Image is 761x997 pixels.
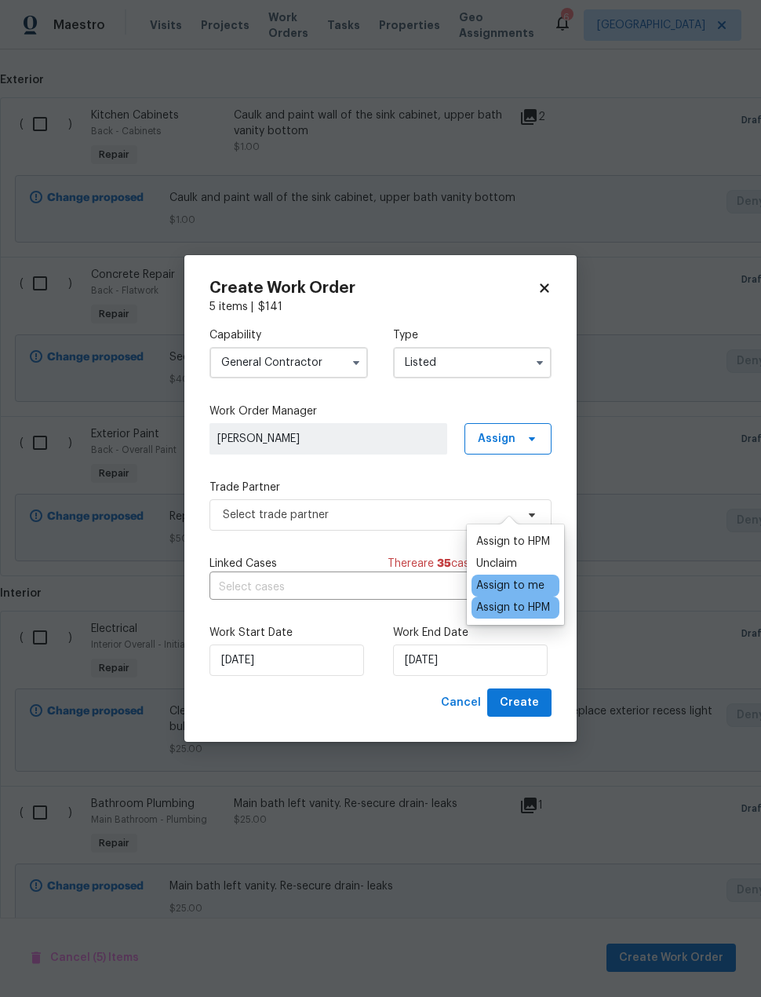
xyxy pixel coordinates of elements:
button: Cancel [435,688,487,718]
button: Show options [347,353,366,372]
label: Work Start Date [209,625,368,641]
div: Assign to me [476,578,544,593]
input: Select cases [209,575,508,600]
label: Work End Date [393,625,552,641]
div: 5 items | [209,299,552,315]
button: Create [487,688,552,718]
input: M/D/YYYY [393,645,548,676]
label: Work Order Manager [209,404,552,419]
span: [PERSON_NAME] [217,431,439,447]
span: Select trade partner [223,507,515,523]
span: Create [500,693,539,713]
input: Select... [209,347,368,378]
div: Assign to HPM [476,600,550,615]
input: M/D/YYYY [209,645,364,676]
span: 35 [437,558,451,569]
label: Capability [209,327,368,343]
h2: Create Work Order [209,280,537,296]
label: Type [393,327,552,343]
span: There are case s for this home [388,556,552,572]
label: Trade Partner [209,480,552,495]
span: Linked Cases [209,556,277,572]
span: Assign [478,431,515,447]
div: Unclaim [476,556,517,572]
input: Select... [393,347,552,378]
span: Cancel [441,693,481,713]
button: Show options [530,353,549,372]
span: $ 141 [258,301,282,312]
div: Assign to HPM [476,534,550,550]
